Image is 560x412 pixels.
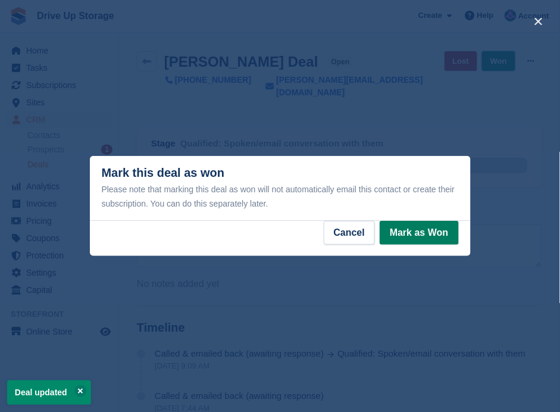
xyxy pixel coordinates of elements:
div: Please note that marking this deal as won will not automatically email this contact or create the... [102,182,459,211]
p: Deal updated [7,380,91,405]
button: close [529,12,548,31]
button: Cancel [324,221,375,245]
button: Mark as Won [380,221,458,245]
div: Mark this deal as won [102,166,459,211]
